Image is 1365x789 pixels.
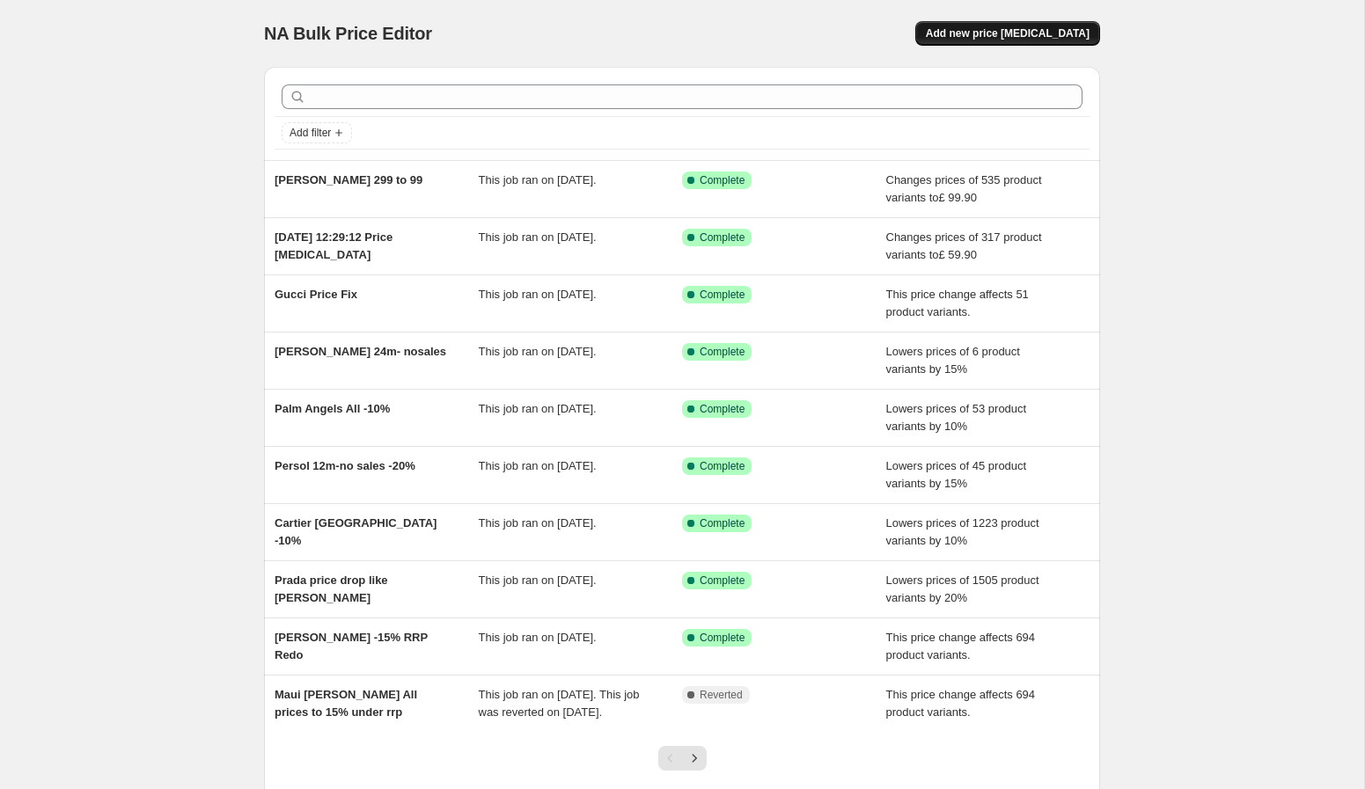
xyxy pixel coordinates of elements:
[275,345,446,358] span: [PERSON_NAME] 24m- nosales
[886,631,1036,661] span: This price change affects 694 product variants.
[479,631,597,644] span: This job ran on [DATE].
[886,345,1020,376] span: Lowers prices of 6 product variants by 15%
[886,516,1039,547] span: Lowers prices of 1223 product variants by 10%
[479,573,597,587] span: This job ran on [DATE].
[275,459,415,472] span: Persol 12m-no sales -20%
[282,122,352,143] button: Add filter
[275,688,417,719] span: Maui [PERSON_NAME] All prices to 15% under rrp
[700,402,745,416] span: Complete
[479,688,640,719] span: This job ran on [DATE]. This job was reverted on [DATE].
[926,26,1090,40] span: Add new price [MEDICAL_DATA]
[479,173,597,186] span: This job ran on [DATE].
[290,126,331,140] span: Add filter
[479,288,597,301] span: This job ran on [DATE].
[886,688,1036,719] span: This price change affects 694 product variants.
[700,459,745,473] span: Complete
[700,173,745,187] span: Complete
[275,631,428,661] span: [PERSON_NAME] -15% RRP Redo
[700,516,745,530] span: Complete
[275,573,388,604] span: Prada price drop like [PERSON_NAME]
[275,516,437,547] span: Cartier [GEOGRAPHIC_DATA] -10%
[700,688,743,702] span: Reverted
[915,21,1100,46] button: Add new price [MEDICAL_DATA]
[886,459,1027,490] span: Lowers prices of 45 product variants by 15%
[479,230,597,244] span: This job ran on [DATE].
[682,746,707,771] button: Next
[938,191,976,204] span: £ 99.90
[275,288,357,301] span: Gucci Price Fix
[479,516,597,530] span: This job ran on [DATE].
[700,573,745,588] span: Complete
[700,345,745,359] span: Complete
[658,746,707,771] nav: Pagination
[479,402,597,415] span: This job ran on [DATE].
[886,288,1029,318] span: This price change affects 51 product variants.
[479,459,597,472] span: This job ran on [DATE].
[275,402,390,415] span: Palm Angels All -10%
[886,173,1042,204] span: Changes prices of 535 product variants to
[700,230,745,245] span: Complete
[275,230,393,261] span: [DATE] 12:29:12 Price [MEDICAL_DATA]
[700,288,745,302] span: Complete
[700,631,745,645] span: Complete
[886,402,1027,433] span: Lowers prices of 53 product variants by 10%
[938,248,976,261] span: £ 59.90
[479,345,597,358] span: This job ran on [DATE].
[264,24,432,43] span: NA Bulk Price Editor
[275,173,422,186] span: [PERSON_NAME] 299 to 99
[886,230,1042,261] span: Changes prices of 317 product variants to
[886,573,1039,604] span: Lowers prices of 1505 product variants by 20%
